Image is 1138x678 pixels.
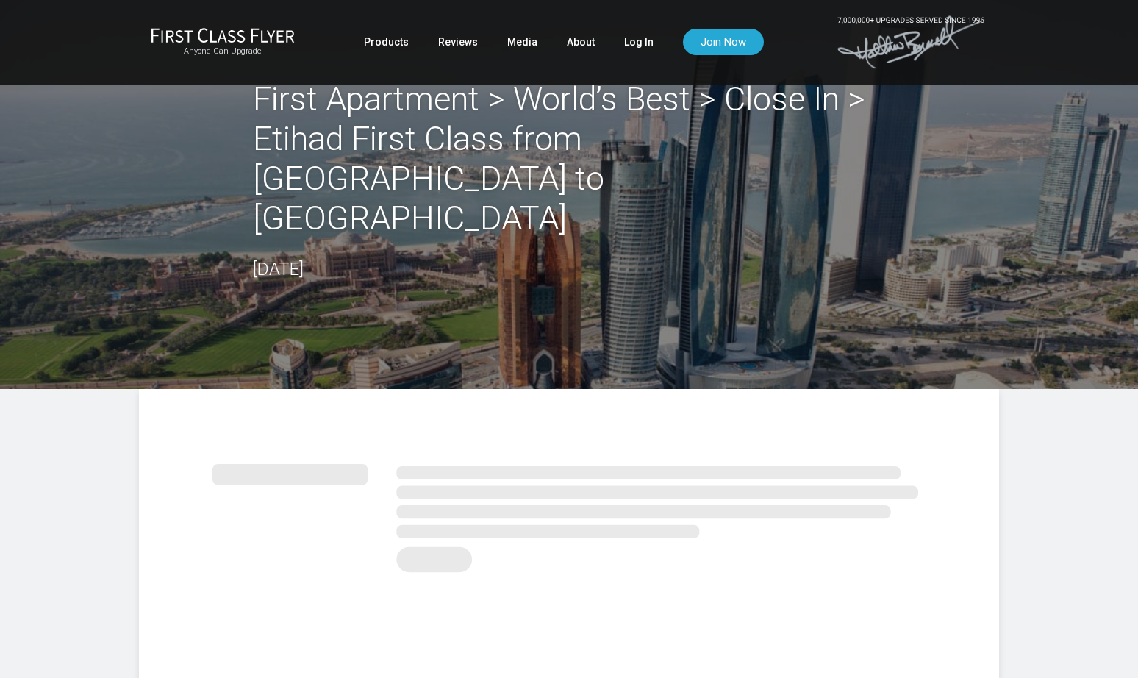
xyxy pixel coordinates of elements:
[683,29,764,55] a: Join Now
[253,79,885,238] h2: First Apartment > World’s Best > Close In > Etihad First Class from [GEOGRAPHIC_DATA] to [GEOGRAP...
[151,46,295,57] small: Anyone Can Upgrade
[212,448,926,581] img: summary.svg
[364,29,409,55] a: Products
[567,29,595,55] a: About
[151,27,295,57] a: First Class FlyerAnyone Can Upgrade
[151,27,295,43] img: First Class Flyer
[507,29,537,55] a: Media
[253,259,304,279] time: [DATE]
[624,29,654,55] a: Log In
[438,29,478,55] a: Reviews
